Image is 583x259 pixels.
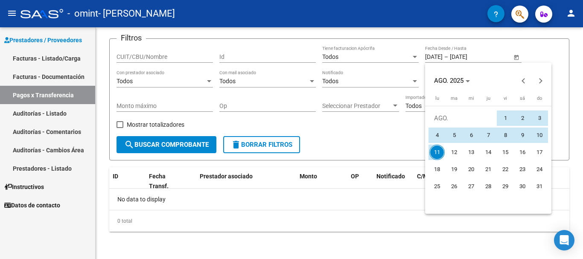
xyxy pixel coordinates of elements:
button: 16 de agosto de 2025 [514,144,531,161]
span: 14 [481,145,496,160]
button: 29 de agosto de 2025 [497,178,514,195]
button: Previous month [515,72,532,89]
button: 2 de agosto de 2025 [514,110,531,127]
button: 25 de agosto de 2025 [429,178,446,195]
button: 4 de agosto de 2025 [429,127,446,144]
span: 24 [532,162,547,177]
span: 5 [446,128,462,143]
span: 10 [532,128,547,143]
button: 11 de agosto de 2025 [429,144,446,161]
button: 23 de agosto de 2025 [514,161,531,178]
button: 6 de agosto de 2025 [463,127,480,144]
span: 23 [515,162,530,177]
button: 15 de agosto de 2025 [497,144,514,161]
span: 9 [515,128,530,143]
span: 8 [498,128,513,143]
button: 5 de agosto de 2025 [446,127,463,144]
span: 19 [446,162,462,177]
button: 10 de agosto de 2025 [531,127,548,144]
span: 13 [463,145,479,160]
button: 24 de agosto de 2025 [531,161,548,178]
span: mi [469,96,474,101]
div: Open Intercom Messenger [554,230,574,250]
span: 2 [515,111,530,126]
span: 22 [498,162,513,177]
span: ma [451,96,458,101]
span: 31 [532,179,547,194]
button: 12 de agosto de 2025 [446,144,463,161]
span: 1 [498,111,513,126]
button: 14 de agosto de 2025 [480,144,497,161]
td: AGO. [429,110,497,127]
button: 13 de agosto de 2025 [463,144,480,161]
button: 22 de agosto de 2025 [497,161,514,178]
button: 28 de agosto de 2025 [480,178,497,195]
button: 21 de agosto de 2025 [480,161,497,178]
button: 19 de agosto de 2025 [446,161,463,178]
button: 3 de agosto de 2025 [531,110,548,127]
span: 3 [532,111,547,126]
span: 21 [481,162,496,177]
span: 20 [463,162,479,177]
span: sá [520,96,525,101]
button: 26 de agosto de 2025 [446,178,463,195]
button: 18 de agosto de 2025 [429,161,446,178]
span: do [537,96,542,101]
button: 8 de agosto de 2025 [497,127,514,144]
span: 17 [532,145,547,160]
button: 17 de agosto de 2025 [531,144,548,161]
span: vi [504,96,507,101]
span: AGO. 2025 [434,77,463,84]
span: 4 [429,128,445,143]
span: 7 [481,128,496,143]
button: Next month [532,72,549,89]
span: 25 [429,179,445,194]
button: Choose month and year [431,73,473,88]
span: ju [487,96,490,101]
span: 15 [498,145,513,160]
span: 28 [481,179,496,194]
button: 30 de agosto de 2025 [514,178,531,195]
span: lu [435,96,439,101]
span: 12 [446,145,462,160]
span: 26 [446,179,462,194]
button: 7 de agosto de 2025 [480,127,497,144]
span: 6 [463,128,479,143]
button: 1 de agosto de 2025 [497,110,514,127]
button: 9 de agosto de 2025 [514,127,531,144]
button: 20 de agosto de 2025 [463,161,480,178]
span: 27 [463,179,479,194]
span: 29 [498,179,513,194]
button: 31 de agosto de 2025 [531,178,548,195]
span: 30 [515,179,530,194]
button: 27 de agosto de 2025 [463,178,480,195]
span: 16 [515,145,530,160]
span: 11 [429,145,445,160]
span: 18 [429,162,445,177]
